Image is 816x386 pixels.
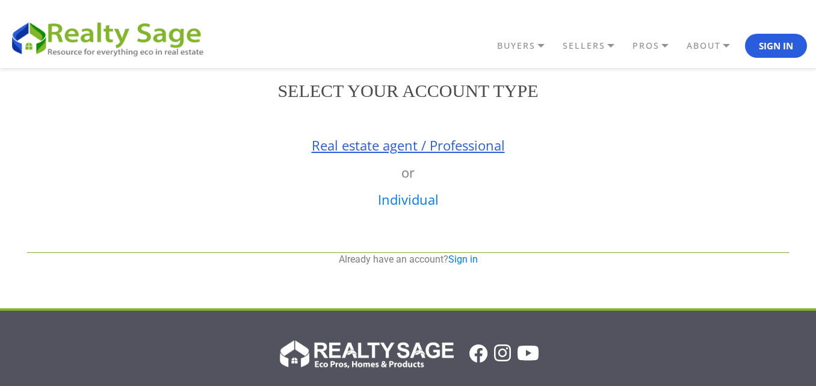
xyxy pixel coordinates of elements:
a: ABOUT [684,36,745,56]
img: REALTY SAGE [9,18,214,58]
p: Already have an account? [27,253,789,266]
a: SELLERS [560,36,629,56]
a: PROS [629,36,684,56]
h2: Select your account type [18,80,798,102]
a: Individual [378,190,439,208]
a: Sign in [448,254,478,265]
div: or [18,120,798,240]
img: Realty Sage Logo [277,337,454,370]
a: BUYERS [494,36,560,56]
button: Sign In [745,34,807,58]
a: Real estate agent / Professional [312,136,505,154]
